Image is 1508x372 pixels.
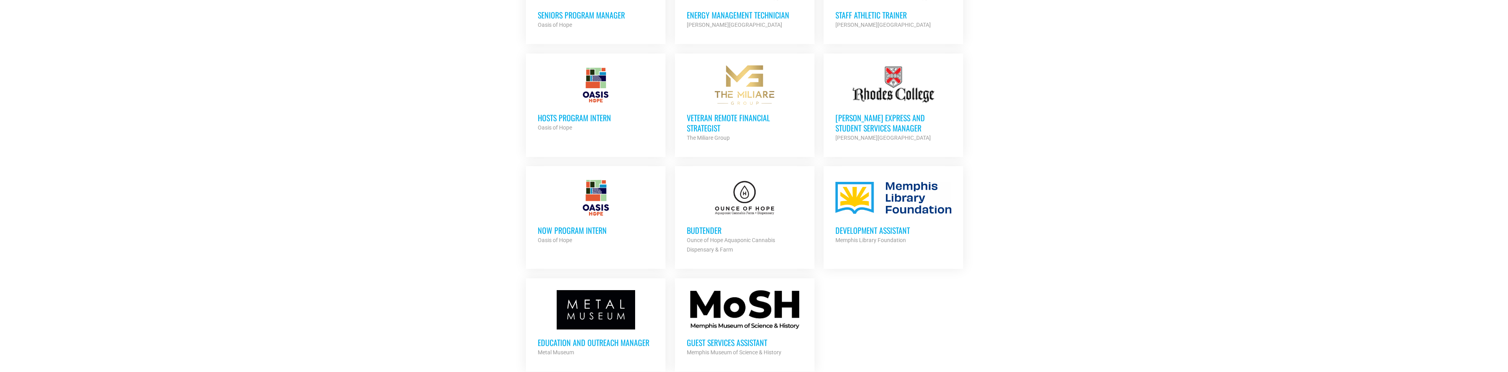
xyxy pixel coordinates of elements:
h3: Staff Athletic Trainer [835,10,951,20]
a: Guest Services Assistant Memphis Museum of Science & History [675,278,815,369]
h3: Education and Outreach Manager [538,337,654,348]
strong: [PERSON_NAME][GEOGRAPHIC_DATA] [687,22,782,28]
a: NOW Program Intern Oasis of Hope [526,166,665,257]
a: HOSTS Program Intern Oasis of Hope [526,54,665,144]
h3: NOW Program Intern [538,225,654,235]
h3: Energy Management Technician [687,10,803,20]
strong: Memphis Library Foundation [835,237,906,243]
h3: Budtender [687,225,803,235]
h3: Guest Services Assistant [687,337,803,348]
strong: Metal Museum [538,349,574,355]
strong: [PERSON_NAME][GEOGRAPHIC_DATA] [835,135,931,141]
a: Budtender Ounce of Hope Aquaponic Cannabis Dispensary & Farm [675,166,815,266]
strong: The Miliare Group [687,135,730,141]
a: Development Assistant Memphis Library Foundation [824,166,963,257]
strong: Ounce of Hope Aquaponic Cannabis Dispensary & Farm [687,237,775,253]
strong: [PERSON_NAME][GEOGRAPHIC_DATA] [835,22,931,28]
strong: Oasis of Hope [538,237,572,243]
strong: Oasis of Hope [538,22,572,28]
strong: Memphis Museum of Science & History [687,349,781,355]
h3: Veteran Remote Financial Strategist [687,113,803,133]
a: Education and Outreach Manager Metal Museum [526,278,665,369]
a: Veteran Remote Financial Strategist The Miliare Group [675,54,815,154]
h3: [PERSON_NAME] Express and Student Services Manager [835,113,951,133]
a: [PERSON_NAME] Express and Student Services Manager [PERSON_NAME][GEOGRAPHIC_DATA] [824,54,963,154]
strong: Oasis of Hope [538,124,572,131]
h3: Development Assistant [835,225,951,235]
h3: HOSTS Program Intern [538,113,654,123]
h3: Seniors Program Manager [538,10,654,20]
